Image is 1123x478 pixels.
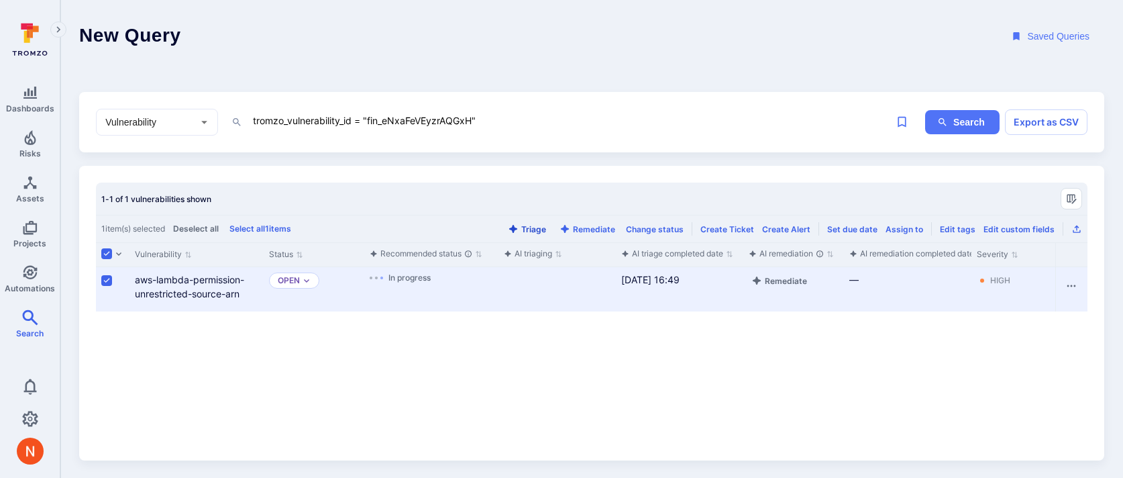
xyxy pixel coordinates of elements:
button: Sort by function(){return k.createElement(hN.A,{direction:"row",alignItems:"center",gap:4},k.crea... [504,248,562,259]
span: 1-1 of 1 vulnerabilities shown [101,194,211,204]
button: Sort by function(){return k.createElement(hN.A,{direction:"row",alignItems:"center",gap:4},k.crea... [849,248,984,259]
div: Cell for aiCtx.triageFinishedAt [616,267,743,312]
div: Recommended status [370,247,472,260]
button: Change status [626,224,684,234]
button: Sort by function(){return k.createElement(hN.A,{direction:"row",alignItems:"center",gap:4},k.crea... [749,248,834,259]
span: Search [16,328,44,338]
div: Cell for selection [96,267,129,312]
textarea: Intelligence Graph search area [252,112,889,129]
button: Edit custom fields [983,224,1055,234]
div: High [990,275,1010,286]
button: Sort by function(){return k.createElement(hN.A,{direction:"row",alignItems:"center",gap:4},k.crea... [621,248,733,259]
button: Deselect all [170,224,221,234]
button: Expand dropdown [303,277,311,285]
div: Cell for Status [264,267,364,312]
i: Expand navigation menu [54,24,63,36]
img: Loading... [370,277,383,279]
button: Set due date [827,224,877,234]
button: Manage columns [1061,188,1082,209]
div: Cell for Severity [971,267,1072,312]
input: Select basic entity [103,115,191,129]
div: AI triage completed date [621,247,723,260]
div: Cell for aiCtx.remediationStatus [743,267,844,312]
button: Row actions menu [1061,275,1082,297]
div: [DATE] 16:49 [621,273,738,287]
div: AI remediation [749,247,824,260]
button: ig-search [925,110,1000,135]
img: ACg8ocIprwjrgDQnDsNSk9Ghn5p5-B8DpAKWoJ5Gi9syOE4K59tr4Q=s96-c [17,438,44,465]
div: Neeren Patki [17,438,44,465]
button: Export as CSV [1005,109,1087,135]
div: Cell for aiCtx [498,267,616,312]
div: Cell for [1055,267,1087,312]
span: Projects [13,238,46,248]
button: Remediate [749,273,810,289]
button: Sort by Severity [977,249,1018,260]
button: Saved Queries [999,24,1104,49]
div: Cell for aiCtx.remediationFinishedAt [844,267,971,312]
button: Triage with AI [505,224,549,234]
div: Cell for Vulnerability [129,267,264,312]
span: 1 item(s) selected [101,224,165,234]
div: AI remediation completed date [849,247,974,260]
div: Cell for aiCtx.triageStatus [364,267,498,312]
button: Sort by function(){return k.createElement(hN.A,{direction:"row",alignItems:"center",gap:4},k.crea... [370,248,482,259]
button: Export as CSV [1071,224,1082,234]
span: Risks [19,148,41,158]
button: Open [196,113,213,130]
h1: New Query [79,24,181,49]
div: — [849,273,966,287]
button: Select all1items [227,224,294,234]
span: Save query [890,109,914,134]
button: Edit tags [940,224,975,234]
button: Remediate with AI [557,224,618,234]
button: Expand navigation menu [50,21,66,38]
div: In progress [370,273,493,283]
button: Create Alert [762,224,810,234]
button: Sort by Vulnerability [135,249,192,260]
a: aws-lambda-permission-unrestricted-source-arn [135,274,244,299]
div: AI triaging [504,247,552,260]
button: Create Ticket [700,224,754,234]
button: Sort by Status [269,249,303,260]
span: Select row [101,275,112,286]
button: Assign to [886,224,923,234]
span: Dashboards [6,103,54,113]
span: Assets [16,193,44,203]
button: Open [278,275,300,286]
span: Select all rows [101,248,112,259]
span: Automations [5,283,55,293]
